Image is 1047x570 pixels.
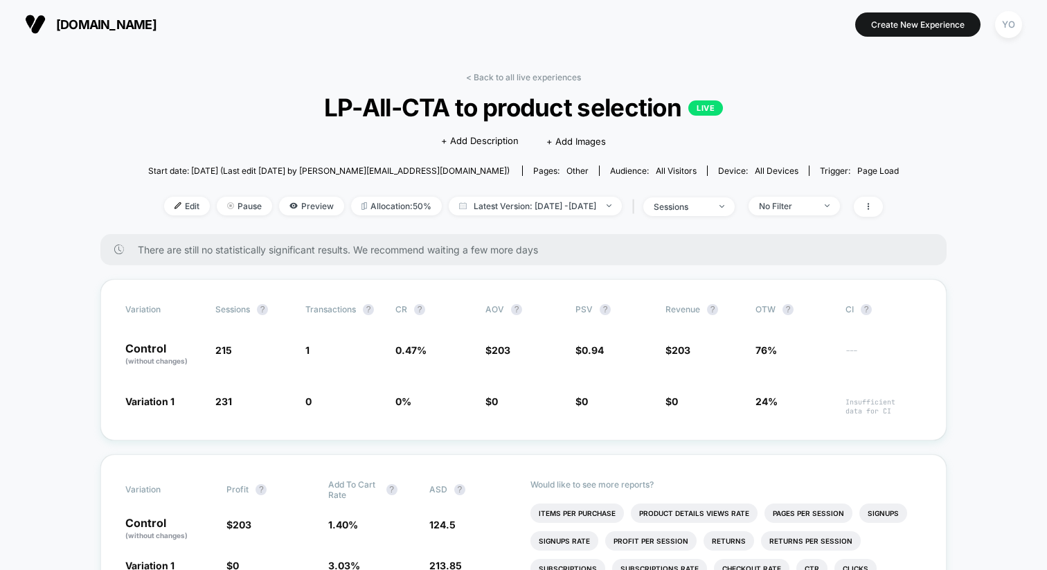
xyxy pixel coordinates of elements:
span: 203 [672,344,690,356]
span: Page Load [857,166,899,176]
li: Pages Per Session [764,504,852,523]
span: $ [485,395,498,407]
span: Insufficient data for CI [845,398,922,416]
span: There are still no statistically significant results. We recommend waiting a few more days [138,244,919,256]
span: AOV [485,304,504,314]
span: 0 [582,395,588,407]
span: OTW [755,304,832,315]
span: 0 [492,395,498,407]
li: Items Per Purchase [530,504,624,523]
div: YO [995,11,1022,38]
span: ASD [429,484,447,495]
span: 0.47 % [395,344,427,356]
span: 76% [755,344,777,356]
span: (without changes) [125,357,188,365]
img: end [607,204,611,207]
img: calendar [459,202,467,209]
span: Variation [125,304,202,315]
span: (without changes) [125,531,188,540]
span: Preview [279,197,344,215]
p: Would like to see more reports? [530,479,922,490]
span: LP-All-CTA to product selection [186,93,861,122]
div: No Filter [759,201,814,211]
span: Allocation: 50% [351,197,442,215]
span: Start date: [DATE] (Last edit [DATE] by [PERSON_NAME][EMAIL_ADDRESS][DOMAIN_NAME]) [148,166,510,176]
span: 0 % [395,395,411,407]
span: 203 [233,519,251,531]
span: Revenue [665,304,700,314]
li: Profit Per Session [605,531,697,551]
span: [DOMAIN_NAME] [56,17,156,32]
span: Latest Version: [DATE] - [DATE] [449,197,622,215]
img: rebalance [361,202,367,210]
span: $ [665,395,678,407]
div: sessions [654,202,709,212]
span: $ [226,519,251,531]
button: ? [257,304,268,315]
button: ? [414,304,425,315]
button: [DOMAIN_NAME] [21,13,161,35]
button: ? [511,304,522,315]
div: Trigger: [820,166,899,176]
a: < Back to all live experiences [466,72,581,82]
img: end [825,204,830,207]
img: end [719,205,724,208]
img: edit [174,202,181,209]
button: ? [363,304,374,315]
span: $ [485,344,510,356]
span: CI [845,304,922,315]
li: Returns [704,531,754,551]
span: Device: [707,166,809,176]
span: 24% [755,395,778,407]
span: Add To Cart Rate [328,479,379,500]
span: 203 [492,344,510,356]
span: other [566,166,589,176]
span: Transactions [305,304,356,314]
span: 215 [215,344,232,356]
p: Control [125,343,202,366]
li: Returns Per Session [761,531,861,551]
div: Audience: [610,166,697,176]
span: Sessions [215,304,250,314]
p: LIVE [688,100,723,116]
span: all devices [755,166,798,176]
span: 0 [305,395,312,407]
span: | [629,197,643,217]
button: Create New Experience [855,12,981,37]
span: Pause [217,197,272,215]
button: ? [707,304,718,315]
span: Variation [125,479,202,500]
button: ? [861,304,872,315]
li: Signups Rate [530,531,598,551]
span: Variation 1 [125,395,174,407]
button: ? [386,484,397,495]
button: ? [600,304,611,315]
span: --- [845,346,922,366]
li: Product Details Views Rate [631,504,758,523]
img: end [227,202,234,209]
button: ? [782,304,794,315]
span: $ [575,395,588,407]
span: PSV [575,304,593,314]
span: 124.5 [429,519,456,531]
span: + Add Description [441,134,519,148]
span: + Add Images [546,136,606,147]
span: 1 [305,344,310,356]
li: Signups [859,504,907,523]
span: $ [575,344,604,356]
span: $ [665,344,690,356]
span: Profit [226,484,249,495]
span: 0.94 [582,344,604,356]
img: Visually logo [25,14,46,35]
span: 1.40 % [328,519,358,531]
span: 231 [215,395,232,407]
p: Control [125,517,213,541]
span: 0 [672,395,678,407]
span: Edit [164,197,210,215]
div: Pages: [533,166,589,176]
button: ? [454,484,465,495]
span: All Visitors [656,166,697,176]
span: CR [395,304,407,314]
button: YO [991,10,1026,39]
button: ? [256,484,267,495]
